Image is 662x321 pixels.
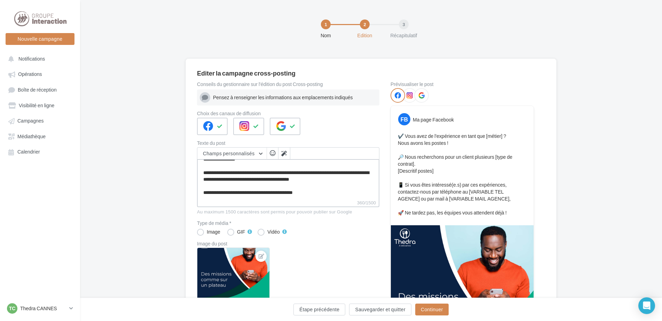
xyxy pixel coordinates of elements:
[267,229,280,234] div: Vidéo
[197,111,379,116] label: Choix des canaux de diffusion
[415,304,449,315] button: Continuer
[4,145,76,158] a: Calendrier
[207,229,220,234] div: Image
[203,150,255,156] span: Champs personnalisés
[398,113,410,125] div: FB
[6,33,74,45] button: Nouvelle campagne
[197,82,379,87] div: Conseils du gestionnaire sur l'édition du post Cross-posting
[197,148,267,159] button: Champs personnalisés
[4,83,76,96] a: Boîte de réception
[18,56,45,62] span: Notifications
[638,297,655,314] div: Open Intercom Messenger
[4,99,76,111] a: Visibilité en ligne
[304,32,348,39] div: Nom
[197,221,379,226] label: Type de média *
[413,116,454,123] div: Ma page Facebook
[197,141,379,146] label: Texte du post
[197,70,295,76] div: Editer la campagne cross-posting
[293,304,345,315] button: Étape précédente
[18,71,42,77] span: Opérations
[4,114,76,127] a: Campagnes
[398,133,527,216] p: ✔️ Vous avez de l'expérience en tant que [métier] ? Nous avons les postes ! 🔎 Nous recherchons po...
[360,19,370,29] div: 2
[17,149,40,155] span: Calendrier
[17,133,46,139] span: Médiathèque
[237,229,245,234] div: GIF
[197,199,379,207] label: 360/1500
[18,87,57,93] span: Boîte de réception
[391,82,534,87] div: Prévisualiser le post
[321,19,331,29] div: 1
[4,68,76,80] a: Opérations
[399,19,409,29] div: 3
[381,32,426,39] div: Récapitulatif
[17,118,44,124] span: Campagnes
[342,32,387,39] div: Edition
[20,305,66,312] p: Thedra CANNES
[19,102,54,108] span: Visibilité en ligne
[4,130,76,142] a: Médiathèque
[197,209,379,215] div: Au maximum 1500 caractères sont permis pour pouvoir publier sur Google
[197,241,379,246] div: Image du post
[213,94,377,101] div: Pensez à renseigner les informations aux emplacements indiqués
[349,304,411,315] button: Sauvegarder et quitter
[4,52,73,65] button: Notifications
[9,305,16,312] span: TC
[6,302,74,315] a: TC Thedra CANNES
